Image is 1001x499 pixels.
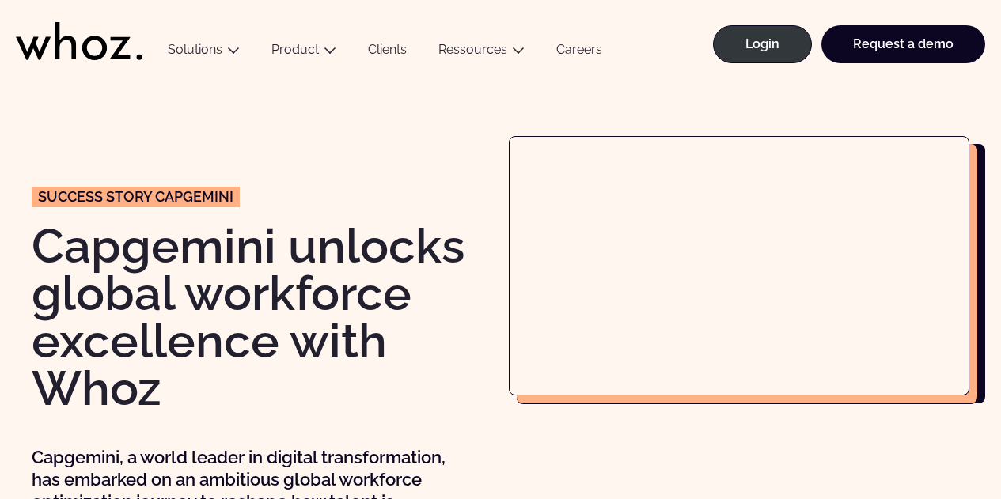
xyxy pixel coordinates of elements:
[510,137,969,395] iframe: Capgemini unlocks its skills-based operating model with Whoz
[352,42,423,63] a: Clients
[423,42,540,63] button: Ressources
[256,42,352,63] button: Product
[438,42,507,57] a: Ressources
[713,25,812,63] a: Login
[152,42,256,63] button: Solutions
[32,222,493,412] h1: Capgemini unlocks global workforce excellence with Whoz
[38,190,233,204] span: Success story CAPGEMINI
[821,25,985,63] a: Request a demo
[540,42,618,63] a: Careers
[271,42,319,57] a: Product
